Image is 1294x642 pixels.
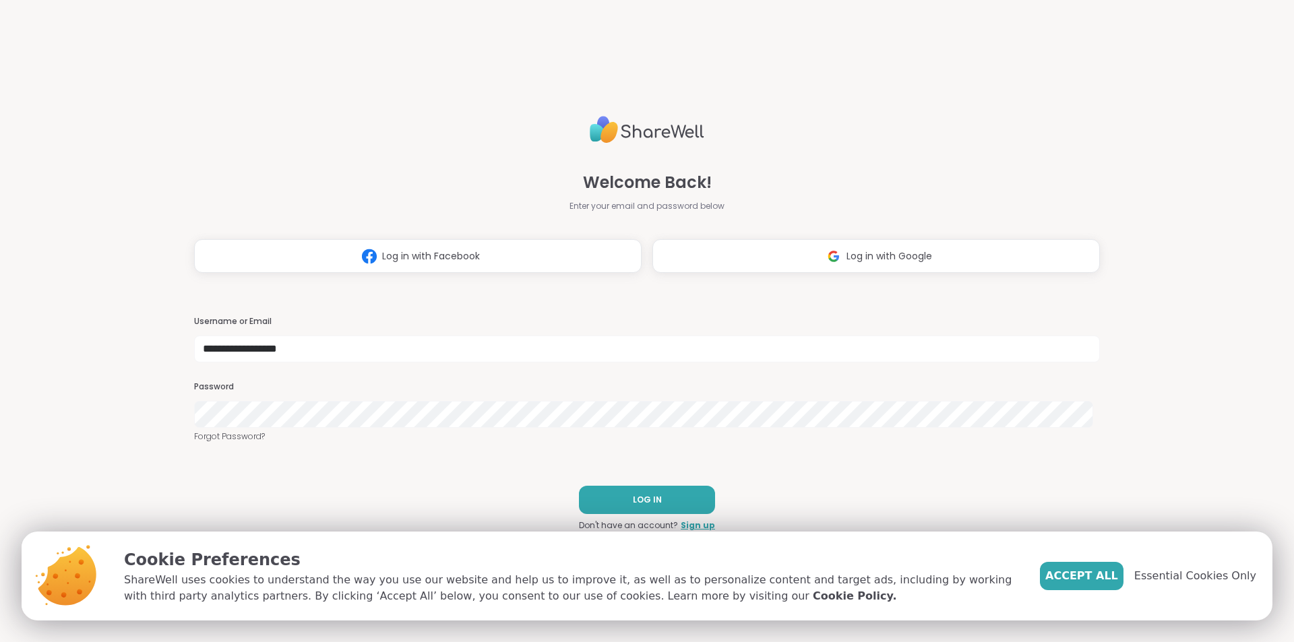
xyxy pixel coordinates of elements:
[652,239,1100,273] button: Log in with Google
[357,244,382,269] img: ShareWell Logomark
[579,519,678,532] span: Don't have an account?
[846,249,932,263] span: Log in with Google
[1040,562,1123,590] button: Accept All
[569,200,725,212] span: Enter your email and password below
[821,244,846,269] img: ShareWell Logomark
[583,170,712,195] span: Welcome Back!
[382,249,480,263] span: Log in with Facebook
[194,381,1100,393] h3: Password
[124,548,1018,572] p: Cookie Preferences
[1045,568,1118,584] span: Accept All
[1134,568,1256,584] span: Essential Cookies Only
[194,430,1100,443] a: Forgot Password?
[579,486,715,514] button: LOG IN
[194,316,1100,327] h3: Username or Email
[633,494,662,506] span: LOG IN
[681,519,715,532] a: Sign up
[813,588,896,604] a: Cookie Policy.
[124,572,1018,604] p: ShareWell uses cookies to understand the way you use our website and help us to improve it, as we...
[194,239,642,273] button: Log in with Facebook
[590,110,704,149] img: ShareWell Logo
